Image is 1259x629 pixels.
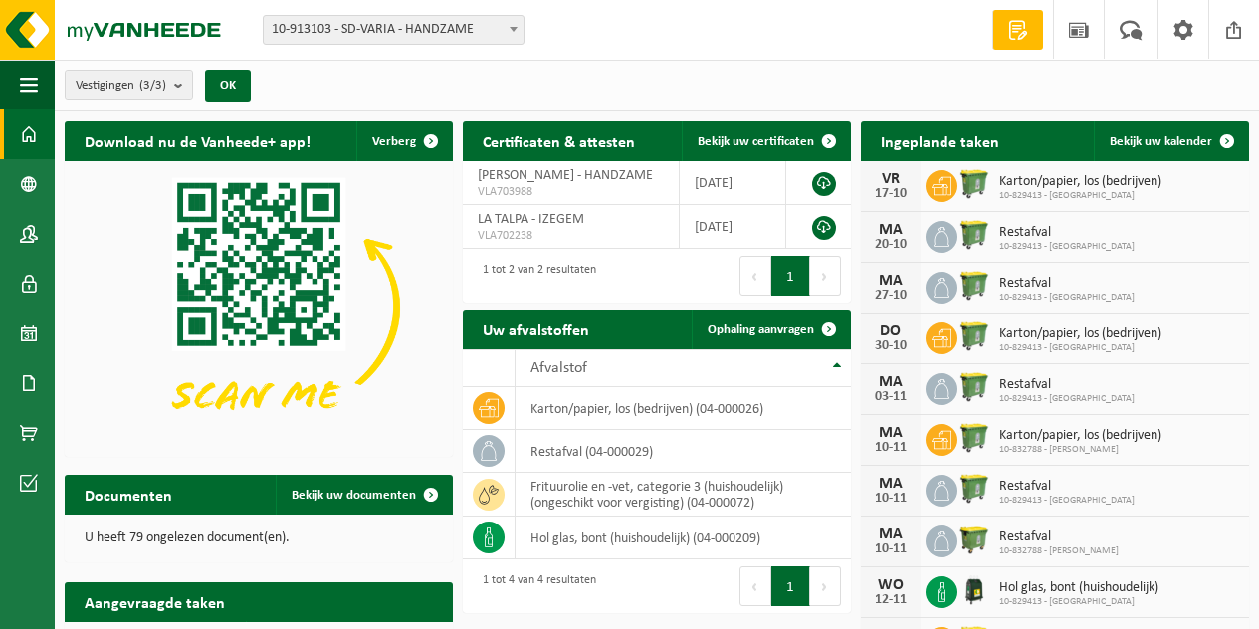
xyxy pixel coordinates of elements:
td: [DATE] [680,205,785,249]
span: Verberg [372,135,416,148]
span: Vestigingen [76,71,166,101]
img: WB-0770-HPE-GN-50 [957,269,991,303]
span: Restafval [999,479,1135,495]
h2: Uw afvalstoffen [463,310,609,348]
img: WB-0770-HPE-GN-50 [957,421,991,455]
div: MA [871,273,911,289]
h2: Certificaten & attesten [463,121,655,160]
button: Vestigingen(3/3) [65,70,193,100]
div: 17-10 [871,187,911,201]
button: 1 [771,256,810,296]
img: WB-0770-HPE-GN-50 [957,218,991,252]
img: CR-HR-1C-1000-PES-01 [957,573,991,607]
span: 10-829413 - [GEOGRAPHIC_DATA] [999,342,1161,354]
span: Karton/papier, los (bedrijven) [999,326,1161,342]
div: 1 tot 2 van 2 resultaten [473,254,596,298]
span: 10-832788 - [PERSON_NAME] [999,545,1119,557]
td: frituurolie en -vet, categorie 3 (huishoudelijk) (ongeschikt voor vergisting) (04-000072) [516,473,851,517]
button: Next [810,566,841,606]
div: MA [871,374,911,390]
div: 20-10 [871,238,911,252]
a: Bekijk uw certificaten [682,121,849,161]
div: 10-11 [871,492,911,506]
span: Karton/papier, los (bedrijven) [999,428,1161,444]
div: VR [871,171,911,187]
td: karton/papier, los (bedrijven) (04-000026) [516,387,851,430]
span: LA TALPA - IZEGEM [478,212,584,227]
div: 12-11 [871,593,911,607]
button: Previous [739,256,771,296]
div: MA [871,425,911,441]
img: WB-0770-HPE-GN-50 [957,370,991,404]
div: MA [871,222,911,238]
div: 10-11 [871,542,911,556]
img: WB-1100-HPE-GN-50 [957,523,991,556]
span: 10-913103 - SD-VARIA - HANDZAME [263,15,525,45]
span: Afvalstof [530,360,587,376]
img: Download de VHEPlus App [65,161,453,453]
span: Bekijk uw documenten [292,489,416,502]
span: 10-829413 - [GEOGRAPHIC_DATA] [999,292,1135,304]
a: Bekijk uw kalender [1094,121,1247,161]
h2: Documenten [65,475,192,514]
div: 03-11 [871,390,911,404]
span: [PERSON_NAME] - HANDZAME [478,168,653,183]
div: 1 tot 4 van 4 resultaten [473,564,596,608]
span: 10-829413 - [GEOGRAPHIC_DATA] [999,596,1158,608]
div: 27-10 [871,289,911,303]
span: Restafval [999,276,1135,292]
span: VLA702238 [478,228,664,244]
span: Bekijk uw kalender [1110,135,1212,148]
button: Next [810,256,841,296]
td: hol glas, bont (huishoudelijk) (04-000209) [516,517,851,559]
span: 10-913103 - SD-VARIA - HANDZAME [264,16,524,44]
span: Restafval [999,377,1135,393]
h2: Aangevraagde taken [65,582,245,621]
button: OK [205,70,251,102]
span: VLA703988 [478,184,664,200]
button: Previous [739,566,771,606]
span: 10-829413 - [GEOGRAPHIC_DATA] [999,495,1135,507]
img: WB-0770-HPE-GN-50 [957,167,991,201]
div: MA [871,476,911,492]
div: 30-10 [871,339,911,353]
button: Verberg [356,121,451,161]
h2: Ingeplande taken [861,121,1019,160]
span: 10-829413 - [GEOGRAPHIC_DATA] [999,393,1135,405]
span: Bekijk uw certificaten [698,135,814,148]
iframe: chat widget [10,585,332,629]
a: Ophaling aanvragen [692,310,849,349]
img: WB-0770-HPE-GN-50 [957,319,991,353]
p: U heeft 79 ongelezen document(en). [85,531,433,545]
count: (3/3) [139,79,166,92]
div: MA [871,526,911,542]
span: Ophaling aanvragen [708,323,814,336]
a: Bekijk uw documenten [276,475,451,515]
button: 1 [771,566,810,606]
td: restafval (04-000029) [516,430,851,473]
img: WB-0770-HPE-GN-50 [957,472,991,506]
div: DO [871,323,911,339]
span: Karton/papier, los (bedrijven) [999,174,1161,190]
div: WO [871,577,911,593]
span: 10-829413 - [GEOGRAPHIC_DATA] [999,241,1135,253]
span: 10-829413 - [GEOGRAPHIC_DATA] [999,190,1161,202]
h2: Download nu de Vanheede+ app! [65,121,330,160]
span: Restafval [999,225,1135,241]
td: [DATE] [680,161,785,205]
div: 10-11 [871,441,911,455]
span: 10-832788 - [PERSON_NAME] [999,444,1161,456]
span: Hol glas, bont (huishoudelijk) [999,580,1158,596]
span: Restafval [999,529,1119,545]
